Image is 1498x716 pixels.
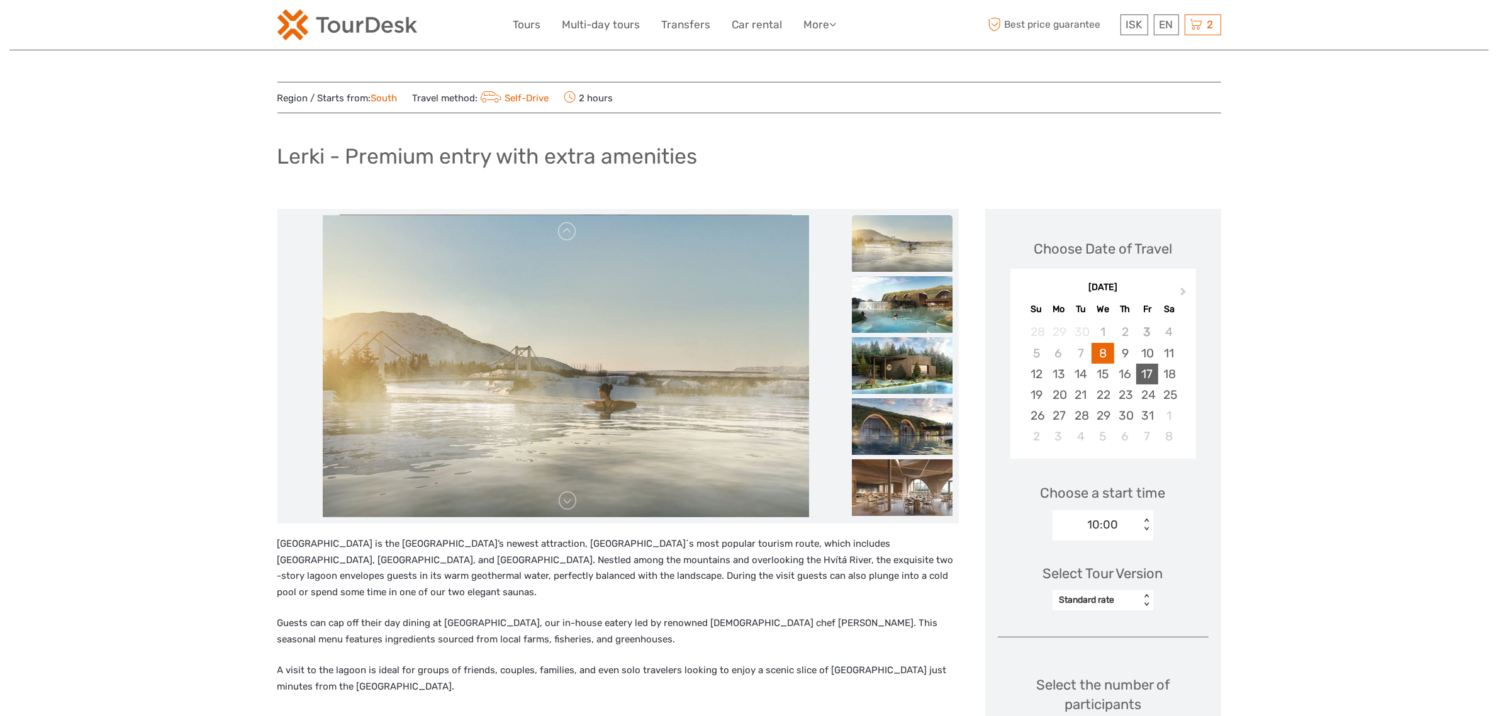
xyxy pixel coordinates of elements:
img: eda04b33d8d94e328f33387da3c4aac5_slider_thumbnail.jpeg [852,459,953,516]
span: Best price guarantee [985,14,1117,35]
div: Choose Thursday, October 9th, 2025 [1114,343,1136,364]
div: Choose Saturday, October 18th, 2025 [1158,364,1180,384]
p: We're away right now. Please check back later! [18,22,142,32]
span: ISK [1126,18,1143,31]
p: [GEOGRAPHIC_DATA] is the [GEOGRAPHIC_DATA]’s newest attraction, [GEOGRAPHIC_DATA]´s most popular ... [277,536,959,600]
div: Not available Thursday, October 2nd, 2025 [1114,322,1136,342]
span: 2 [1205,18,1216,31]
div: Choose Thursday, November 6th, 2025 [1114,426,1136,447]
div: Select Tour Version [1043,564,1163,583]
button: Next Month [1175,284,1195,305]
div: Choose Wednesday, October 29th, 2025 [1092,405,1114,426]
div: Choose Sunday, October 19th, 2025 [1026,384,1048,405]
a: More [804,16,837,34]
div: Choose Monday, October 13th, 2025 [1048,364,1070,384]
div: Choose Tuesday, October 14th, 2025 [1070,364,1092,384]
div: Not available Friday, October 3rd, 2025 [1136,322,1158,342]
div: Not available Tuesday, September 30th, 2025 [1070,322,1092,342]
div: Not available Monday, October 6th, 2025 [1048,343,1070,364]
div: Choose Friday, October 10th, 2025 [1136,343,1158,364]
div: Choose Monday, November 3rd, 2025 [1048,426,1070,447]
img: 68a08c7023a64a7faa08cad5f49aa0bc_slider_thumbnail.jpeg [852,215,953,272]
div: Not available Sunday, September 28th, 2025 [1026,322,1048,342]
div: Choose Thursday, October 16th, 2025 [1114,364,1136,384]
a: Multi-day tours [562,16,640,34]
div: 10:00 [1088,517,1119,533]
div: Choose Friday, October 31st, 2025 [1136,405,1158,426]
div: Choose Monday, October 20th, 2025 [1048,384,1070,405]
div: Choose Friday, October 24th, 2025 [1136,384,1158,405]
div: Not available Saturday, October 4th, 2025 [1158,322,1180,342]
div: Fr [1136,301,1158,318]
p: A visit to the lagoon is ideal for groups of friends, couples, families, and even solo travelers ... [277,663,959,695]
a: Transfers [662,16,711,34]
div: Choose Wednesday, October 15th, 2025 [1092,364,1114,384]
div: Choose Friday, November 7th, 2025 [1136,426,1158,447]
div: Choose Monday, October 27th, 2025 [1048,405,1070,426]
div: Choose Sunday, November 2nd, 2025 [1026,426,1048,447]
div: < > [1141,594,1152,607]
span: Choose a start time [1041,483,1166,503]
div: Choose Wednesday, November 5th, 2025 [1092,426,1114,447]
div: Choose Wednesday, October 8th, 2025 [1092,343,1114,364]
div: Sa [1158,301,1180,318]
button: Open LiveChat chat widget [145,20,160,35]
div: Choose Tuesday, October 21st, 2025 [1070,384,1092,405]
div: Choose Saturday, November 1st, 2025 [1158,405,1180,426]
div: < > [1141,518,1152,532]
div: Not available Tuesday, October 7th, 2025 [1070,343,1092,364]
div: Su [1026,301,1048,318]
div: Choose Sunday, October 26th, 2025 [1026,405,1048,426]
div: Th [1114,301,1136,318]
div: Choose Saturday, November 8th, 2025 [1158,426,1180,447]
div: Choose Saturday, October 25th, 2025 [1158,384,1180,405]
div: EN [1154,14,1179,35]
img: 3154d23461f24204bce4b8953d9cae10_slider_thumbnail.jpeg [852,398,953,455]
a: South [371,92,398,104]
span: 2 hours [564,89,613,106]
div: Not available Wednesday, October 1st, 2025 [1092,322,1114,342]
div: Mo [1048,301,1070,318]
div: We [1092,301,1114,318]
img: 68a08c7023a64a7faa08cad5f49aa0bc_main_slider.jpeg [323,215,808,517]
div: Choose Tuesday, October 28th, 2025 [1070,405,1092,426]
div: [DATE] [1010,281,1196,294]
span: Region / Starts from: [277,92,398,105]
div: Choose Date of Travel [1034,239,1172,259]
a: Car rental [732,16,783,34]
img: 931fcde92a0145908d2262ced7a660ce_slider_thumbnail.jpeg [852,337,953,394]
a: Tours [513,16,541,34]
img: 0b5b5739e58a4edeafbf6ef62ffe763b_slider_thumbnail.jpeg [852,276,953,333]
div: Choose Friday, October 17th, 2025 [1136,364,1158,384]
div: Not available Monday, September 29th, 2025 [1048,322,1070,342]
div: Standard rate [1059,594,1134,607]
h1: Lerki - Premium entry with extra amenities [277,143,698,169]
p: Guests can cap off their day dining at [GEOGRAPHIC_DATA], our in-house eatery led by renowned [DE... [277,615,959,647]
a: Self-Drive [478,92,549,104]
div: Not available Sunday, October 5th, 2025 [1026,343,1048,364]
span: Travel method: [413,89,549,106]
div: Choose Saturday, October 11th, 2025 [1158,343,1180,364]
div: Choose Thursday, October 23rd, 2025 [1114,384,1136,405]
div: Choose Thursday, October 30th, 2025 [1114,405,1136,426]
div: Choose Tuesday, November 4th, 2025 [1070,426,1092,447]
div: Choose Sunday, October 12th, 2025 [1026,364,1048,384]
div: month 2025-10 [1014,322,1192,447]
div: Choose Wednesday, October 22nd, 2025 [1092,384,1114,405]
div: Tu [1070,301,1092,318]
img: 120-15d4194f-c635-41b9-a512-a3cb382bfb57_logo_small.png [277,9,417,40]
